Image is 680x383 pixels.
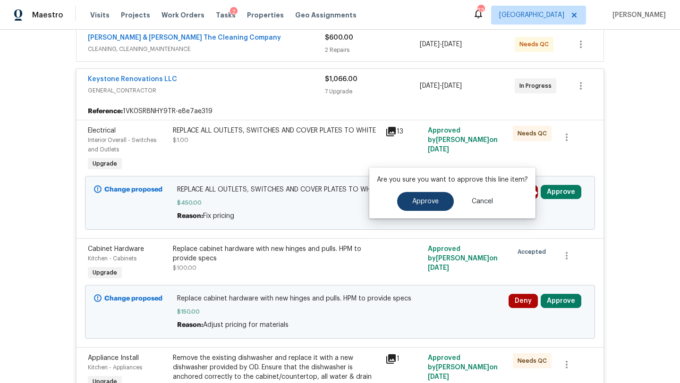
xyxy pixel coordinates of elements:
[519,81,555,91] span: In Progress
[541,185,581,199] button: Approve
[104,295,162,302] b: Change proposed
[518,129,551,138] span: Needs QC
[541,294,581,308] button: Approve
[428,127,498,153] span: Approved by [PERSON_NAME] on
[442,83,462,89] span: [DATE]
[177,307,503,316] span: $150.00
[385,126,422,137] div: 13
[88,127,116,134] span: Electrical
[173,244,380,263] div: Replace cabinet hardware with new hinges and pulls. HPM to provide specs
[177,198,503,208] span: $450.00
[177,294,503,303] span: Replace cabinet hardware with new hinges and pulls. HPM to provide specs
[88,34,281,41] a: [PERSON_NAME] & [PERSON_NAME] The Cleaning Company
[518,247,550,257] span: Accepted
[104,186,162,193] b: Change proposed
[477,6,484,15] div: 23
[325,34,353,41] span: $600.00
[88,44,325,54] span: CLEANING, CLEANING_MAINTENANCE
[519,40,552,49] span: Needs QC
[89,159,121,168] span: Upgrade
[177,213,203,219] span: Reason:
[161,10,204,20] span: Work Orders
[420,41,440,48] span: [DATE]
[173,265,196,271] span: $100.00
[88,107,123,116] b: Reference:
[518,356,551,366] span: Needs QC
[90,10,110,20] span: Visits
[295,10,357,20] span: Geo Assignments
[428,265,449,271] span: [DATE]
[203,213,234,219] span: Fix pricing
[420,40,462,49] span: -
[177,185,503,194] span: REPLACE ALL OUTLETS, SWITCHES AND COVER PLATES TO WHITE
[609,10,666,20] span: [PERSON_NAME]
[472,198,493,205] span: Cancel
[325,45,420,55] div: 2 Repairs
[247,10,284,20] span: Properties
[385,353,422,365] div: 1
[325,76,357,83] span: $1,066.00
[428,146,449,153] span: [DATE]
[412,198,439,205] span: Approve
[88,76,177,83] a: Keystone Renovations LLC
[203,322,289,328] span: Adjust pricing for materials
[88,86,325,95] span: GENERAL_CONTRACTOR
[420,83,440,89] span: [DATE]
[457,192,508,211] button: Cancel
[173,137,188,143] span: $1.00
[397,192,454,211] button: Approve
[428,355,498,380] span: Approved by [PERSON_NAME] on
[88,355,139,361] span: Appliance Install
[173,126,380,135] div: REPLACE ALL OUTLETS, SWITCHES AND COVER PLATES TO WHITE
[88,246,144,252] span: Cabinet Hardware
[88,365,142,370] span: Kitchen - Appliances
[121,10,150,20] span: Projects
[428,246,498,271] span: Approved by [PERSON_NAME] on
[32,10,63,20] span: Maestro
[377,175,528,184] p: Are you sure you want to approve this line item?
[428,374,449,380] span: [DATE]
[499,10,564,20] span: [GEOGRAPHIC_DATA]
[230,7,238,17] div: 2
[177,322,203,328] span: Reason:
[76,103,603,120] div: 1VK0SR8NHY9TR-e8e7ae319
[442,41,462,48] span: [DATE]
[325,87,420,96] div: 7 Upgrade
[89,268,121,277] span: Upgrade
[420,81,462,91] span: -
[88,256,136,261] span: Kitchen - Cabinets
[88,137,156,152] span: Interior Overall - Switches and Outlets
[509,294,538,308] button: Deny
[216,12,236,18] span: Tasks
